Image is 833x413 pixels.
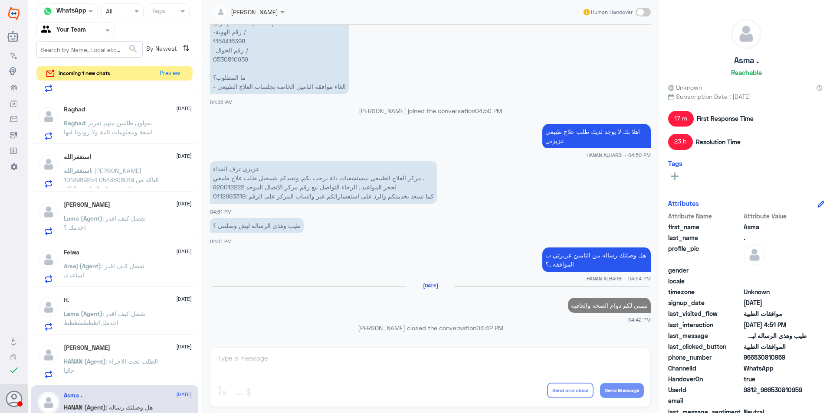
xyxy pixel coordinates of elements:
[8,7,20,20] img: Widebot Logo
[9,365,19,375] i: check
[475,107,502,114] span: 04:50 PM
[210,209,232,215] span: 04:51 PM
[64,296,69,304] h5: H.
[668,342,742,351] span: last_clicked_button
[64,106,85,113] h5: Raghad
[64,310,102,317] span: Lama (Agent)
[744,342,807,351] span: الموافقات الطبية
[668,199,699,207] h6: Attributes
[734,55,759,65] h5: Asma .
[64,358,106,365] span: HANAN (Agent)
[668,320,742,329] span: last_interaction
[668,92,824,101] span: Subscription Date : [DATE]
[38,106,59,127] img: defaultAdmin.png
[41,5,54,18] img: whatsapp.png
[600,383,644,398] button: Send Message
[176,343,192,351] span: [DATE]
[591,8,633,16] span: Human Handover
[744,364,807,373] span: 2
[64,153,91,161] h5: استغفرالله
[744,309,807,318] span: موافقات الطبية
[744,385,807,394] span: 9812_966530810959
[587,151,651,159] span: HANAN ALHARBI - 04:50 PM
[64,358,158,374] span: : الطلب تحت الاجراء حاليا
[37,42,142,57] input: Search by Name, Local etc…
[668,396,742,405] span: email
[128,44,138,54] span: search
[38,249,59,270] img: defaultAdmin.png
[38,153,59,175] img: defaultAdmin.png
[64,344,110,351] h5: Abdullah
[587,275,651,282] span: HANAN ALHARBI - 04:54 PM
[6,390,22,407] button: Avatar
[744,244,765,266] img: defaultAdmin.png
[176,200,192,208] span: [DATE]
[668,298,742,307] span: signup_date
[668,287,742,296] span: timezone
[38,201,59,223] img: defaultAdmin.png
[744,222,807,231] span: Asma
[568,298,651,313] p: 2/9/2025, 4:42 PM
[668,111,694,127] span: 17 m
[64,262,101,270] span: Areej (Agent)
[697,114,754,123] span: First Response Time
[210,99,233,105] span: 04:36 PM
[210,6,349,94] p: 1/9/2025, 4:36 PM
[668,276,742,286] span: locale
[176,295,192,303] span: [DATE]
[696,137,741,146] span: Resolution Time
[744,374,807,384] span: true
[210,323,651,332] p: [PERSON_NAME] closed the conversation
[64,215,146,231] span: : تفضل كيف اقدر اخدمك ؟
[668,374,742,384] span: HandoverOn
[744,331,807,340] span: طيب وهذي الرساله ليش وصلتني ؟
[64,215,102,222] span: Lama (Agent)
[628,316,651,323] span: 04:42 PM
[407,283,454,289] h6: [DATE]
[668,364,742,373] span: ChannelId
[210,218,304,233] p: 1/9/2025, 4:51 PM
[731,19,761,49] img: defaultAdmin.png
[744,266,807,275] span: null
[668,233,742,242] span: last_name
[744,320,807,329] span: 2025-09-01T13:51:38.771Z
[668,222,742,231] span: first_name
[150,6,165,17] div: Tags
[668,83,702,92] span: Unknown
[41,24,54,37] img: yourTeam.svg
[156,66,184,81] button: Preview
[476,324,503,332] span: 04:42 PM
[128,42,138,56] button: search
[744,276,807,286] span: null
[64,167,91,174] span: استغفرالله
[38,344,59,366] img: defaultAdmin.png
[744,211,807,221] span: Attribute Value
[176,247,192,255] span: [DATE]
[668,266,742,275] span: gender
[668,331,742,340] span: last_message
[64,119,153,136] span: : يقولون طالبين منهم تقرير اشعة ومعلومات ثانية ولا زودونا فيها
[38,296,59,318] img: defaultAdmin.png
[183,41,190,55] i: ⇅
[668,134,693,150] span: 23 h
[64,201,110,208] h5: احمد الخيال
[668,211,742,221] span: Attribute Name
[744,233,807,242] span: .
[176,104,192,112] span: [DATE]
[176,152,192,160] span: [DATE]
[143,41,179,59] span: By Newest
[64,310,146,326] span: : تفضل كيف اقدر اخدمك؟ظظظظظظظ
[210,161,437,204] p: 1/9/2025, 4:51 PM
[64,119,85,127] span: Raghad
[668,244,742,264] span: profile_pic
[210,238,232,244] span: 04:51 PM
[744,298,807,307] span: 2025-09-01T13:33:05.601Z
[59,69,110,77] span: incoming 1 new chats
[668,385,742,394] span: UserId
[744,396,807,405] span: null
[542,247,651,272] p: 1/9/2025, 4:54 PM
[731,68,762,76] h6: Reachable
[668,353,742,362] span: phone_number
[64,167,159,211] span: : [PERSON_NAME] 1013989254 0543808019 التاكد من وجود موافقة مع ذكر العيادة + التاكد من ان طلب الم...
[64,392,82,399] h5: Asma .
